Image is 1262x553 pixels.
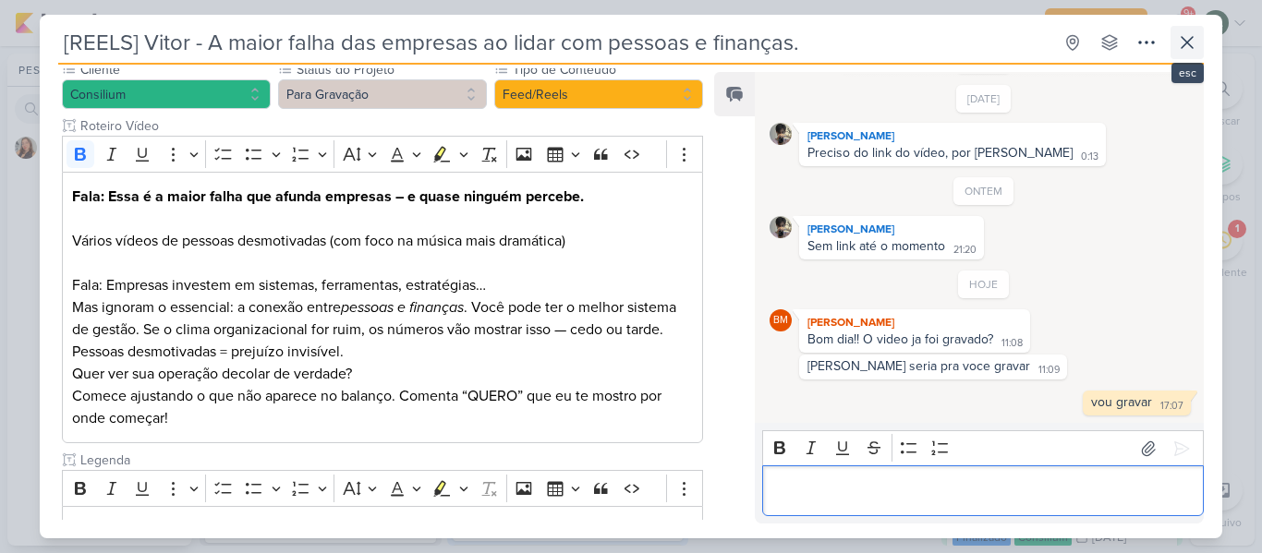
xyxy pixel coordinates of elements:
img: Arthur Branze [770,123,792,145]
p: BM [773,316,788,326]
input: Kard Sem Título [58,26,1052,59]
div: 11:09 [1038,363,1060,378]
p: Vários vídeos de pessoas desmotivadas (com foco na música mais dramática) [72,230,693,252]
p: Quer ver sua operação decolar de verdade? Comece ajustando o que não aparece no balanço. Comenta ... [72,363,693,429]
div: esc [1171,63,1204,83]
i: pessoas e finanças [341,298,464,317]
div: [PERSON_NAME] [803,313,1026,331]
div: Editor toolbar [62,136,703,172]
input: Texto sem título [77,116,703,136]
div: Editor editing area: main [762,465,1204,516]
button: Feed/Reels [494,79,703,109]
div: vou gravar [1091,394,1152,410]
div: 17:07 [1160,399,1183,414]
img: Arthur Branze [770,216,792,238]
input: Texto sem título [77,451,703,470]
div: Sem link até o momento [807,238,945,254]
div: Editor editing area: main [62,172,703,444]
div: [PERSON_NAME] [803,220,980,238]
label: Tipo de Conteúdo [511,60,703,79]
button: Para Gravação [278,79,487,109]
div: Bom dia!! O video ja foi gravado? [807,331,993,347]
div: Beth Monteiro [770,309,792,331]
div: 11:08 [1001,336,1023,351]
div: 21:20 [953,243,977,258]
div: Preciso do link do vídeo, por [PERSON_NAME] [807,145,1073,161]
div: [PERSON_NAME] [803,126,1102,145]
h4: Fala: Empresas investem em sistemas, ferramentas, estratégias… Mas ignoram o essencial: a conexão... [72,274,693,363]
div: 0:13 [1081,150,1098,164]
button: Consilium [62,79,271,109]
label: Cliente [79,60,271,79]
strong: Fala: Essa é a maior falha que afunda empresas – e quase ninguém percebe. [72,187,584,206]
div: Editor toolbar [62,470,703,506]
label: Status do Projeto [295,60,487,79]
div: Editor toolbar [762,430,1204,466]
div: [PERSON_NAME] seria pra voce gravar [807,358,1030,374]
